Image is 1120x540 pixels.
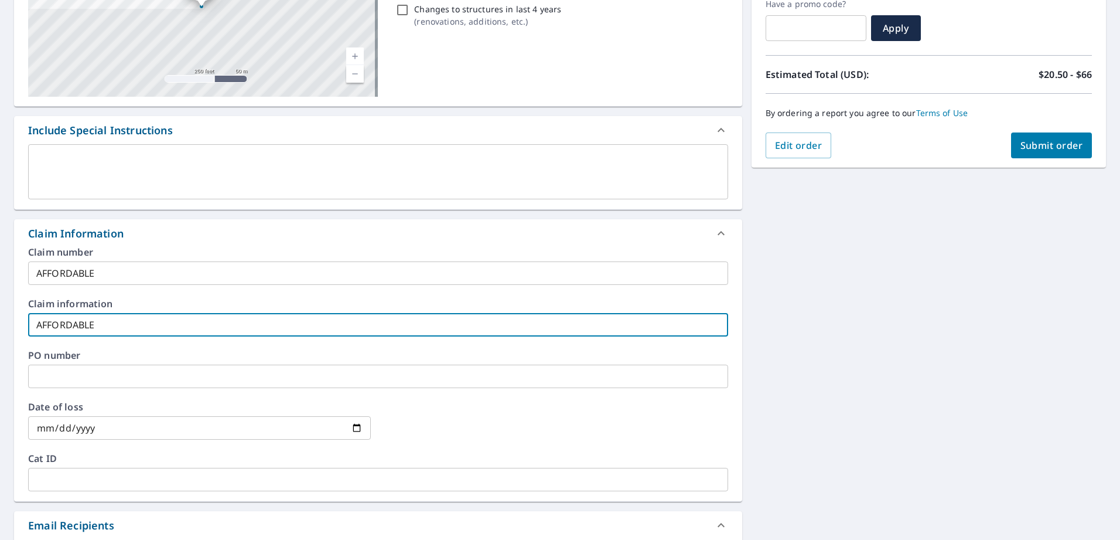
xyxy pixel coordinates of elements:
[28,402,371,412] label: Date of loss
[1039,67,1092,81] p: $20.50 - $66
[414,15,561,28] p: ( renovations, additions, etc. )
[28,518,114,534] div: Email Recipients
[28,123,173,138] div: Include Special Instructions
[414,3,561,15] p: Changes to structures in last 4 years
[880,22,911,35] span: Apply
[346,47,364,65] a: Current Level 17, Zoom In
[766,67,929,81] p: Estimated Total (USD):
[1020,139,1083,152] span: Submit order
[916,107,968,118] a: Terms of Use
[28,299,728,308] label: Claim information
[766,108,1092,118] p: By ordering a report you agree to our
[28,226,124,242] div: Claim Information
[775,139,822,152] span: Edit order
[14,219,742,247] div: Claim Information
[14,511,742,539] div: Email Recipients
[14,116,742,144] div: Include Special Instructions
[1011,133,1092,158] button: Submit order
[28,247,728,257] label: Claim number
[766,133,832,158] button: Edit order
[28,351,728,360] label: PO number
[871,15,921,41] button: Apply
[346,65,364,83] a: Current Level 17, Zoom Out
[28,454,728,463] label: Cat ID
